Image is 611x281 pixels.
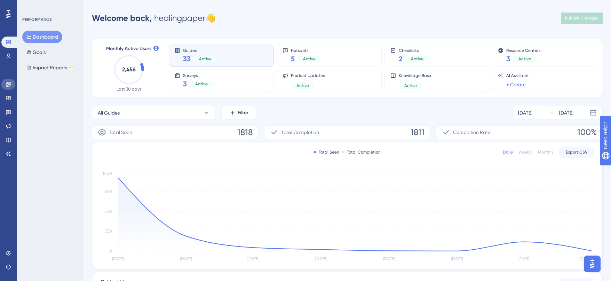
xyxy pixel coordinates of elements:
[538,149,554,155] div: Monthly
[122,66,136,73] text: 2,456
[117,86,141,92] span: Last 30 days
[22,46,50,58] button: Goals
[183,54,191,64] span: 33
[291,48,321,53] span: Hotspots
[92,13,152,23] span: Welcome back,
[503,149,513,155] div: Daily
[22,61,79,74] button: Impact ReportsBETA
[22,17,51,22] div: PERFORMANCE
[506,54,510,64] span: 3
[506,48,540,53] span: Resource Centers
[518,109,532,117] div: [DATE]
[92,106,216,120] button: All Guides
[411,127,424,138] span: 1811
[105,229,112,234] tspan: 350
[112,256,124,261] tspan: [DATE]
[565,15,598,21] span: Publish Changes
[291,73,325,78] span: Product Updates
[506,80,526,89] a: + Create
[104,209,112,214] tspan: 700
[69,66,75,69] div: BETA
[577,127,597,138] span: 100%
[399,73,431,78] span: Knowledge Base
[399,48,429,53] span: Checklists
[579,256,591,261] tspan: [DATE]
[315,256,327,261] tspan: [DATE]
[451,256,463,261] tspan: [DATE]
[16,2,43,10] span: Need Help?
[582,253,603,274] iframe: UserGuiding AI Assistant Launcher
[303,56,316,62] span: Active
[103,171,112,176] tspan: 1400
[411,56,423,62] span: Active
[342,149,381,155] div: Total Completion
[296,83,309,88] span: Active
[247,256,259,261] tspan: [DATE]
[98,109,120,117] span: All Guides
[92,13,216,24] div: healingpaper 👋
[180,256,192,261] tspan: [DATE]
[518,256,530,261] tspan: [DATE]
[561,13,603,24] button: Publish Changes
[383,256,395,261] tspan: [DATE]
[195,81,208,87] span: Active
[183,48,217,53] span: Guides
[281,128,319,136] span: Total Completion
[183,73,213,78] span: Surveys
[109,128,132,136] span: Total Seen
[559,147,594,158] button: Export CSV
[518,56,531,62] span: Active
[506,73,529,78] span: AI Assistant
[221,106,256,120] button: Filter
[103,189,112,194] tspan: 1050
[399,54,403,64] span: 2
[518,149,532,155] div: Weekly
[106,45,151,53] span: Monthly Active Users
[453,128,491,136] span: Completion Rate
[314,149,339,155] div: Total Seen
[238,109,248,117] span: Filter
[183,79,187,89] span: 3
[404,83,417,88] span: Active
[22,31,62,43] button: Dashboard
[237,127,253,138] span: 1818
[109,249,112,253] tspan: 0
[291,54,295,64] span: 5
[199,56,212,62] span: Active
[559,109,573,117] div: [DATE]
[566,149,588,155] span: Export CSV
